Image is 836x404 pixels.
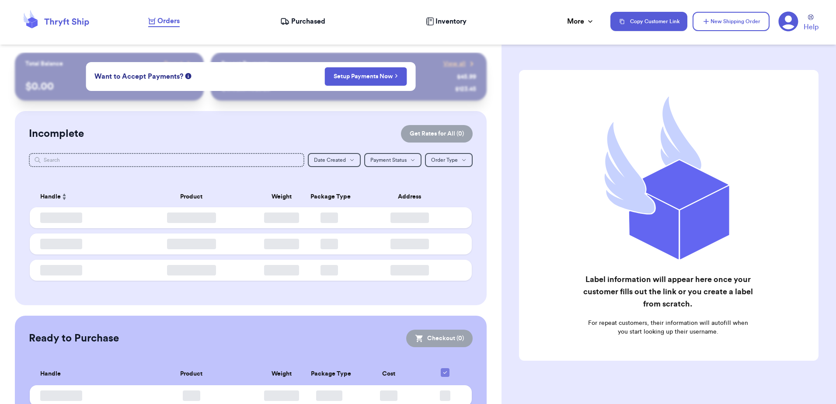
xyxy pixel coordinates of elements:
[324,67,407,86] button: Setup Payments Now
[370,157,407,163] span: Payment Status
[305,186,353,207] th: Package Type
[406,330,473,347] button: Checkout (0)
[164,59,183,68] span: Payout
[401,125,473,143] button: Get Rates for All (0)
[125,186,258,207] th: Product
[29,127,84,141] h2: Incomplete
[567,16,595,27] div: More
[804,14,819,32] a: Help
[435,16,467,27] span: Inventory
[29,153,304,167] input: Search
[164,59,193,68] a: Payout
[693,12,770,31] button: New Shipping Order
[583,273,753,310] h2: Label information will appear here once your customer fills out the link or you create a label fr...
[25,80,193,94] p: $ 0.00
[40,192,61,202] span: Handle
[291,16,325,27] span: Purchased
[258,363,306,385] th: Weight
[334,72,398,81] a: Setup Payments Now
[258,186,306,207] th: Weight
[94,71,183,82] span: Want to Accept Payments?
[457,73,476,81] div: $ 45.99
[443,59,476,68] a: View all
[148,16,180,27] a: Orders
[425,153,473,167] button: Order Type
[353,186,472,207] th: Address
[583,319,753,336] p: For repeat customers, their information will autofill when you start looking up their username.
[157,16,180,26] span: Orders
[443,59,466,68] span: View all
[455,85,476,94] div: $ 123.45
[353,363,424,385] th: Cost
[308,153,361,167] button: Date Created
[431,157,458,163] span: Order Type
[40,369,61,379] span: Handle
[61,192,68,202] button: Sort ascending
[29,331,119,345] h2: Ready to Purchase
[221,59,270,68] p: Recent Payments
[364,153,421,167] button: Payment Status
[804,22,819,32] span: Help
[426,16,467,27] a: Inventory
[125,363,258,385] th: Product
[610,12,687,31] button: Copy Customer Link
[306,363,353,385] th: Package Type
[280,16,325,27] a: Purchased
[314,157,346,163] span: Date Created
[25,59,63,68] p: Total Balance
